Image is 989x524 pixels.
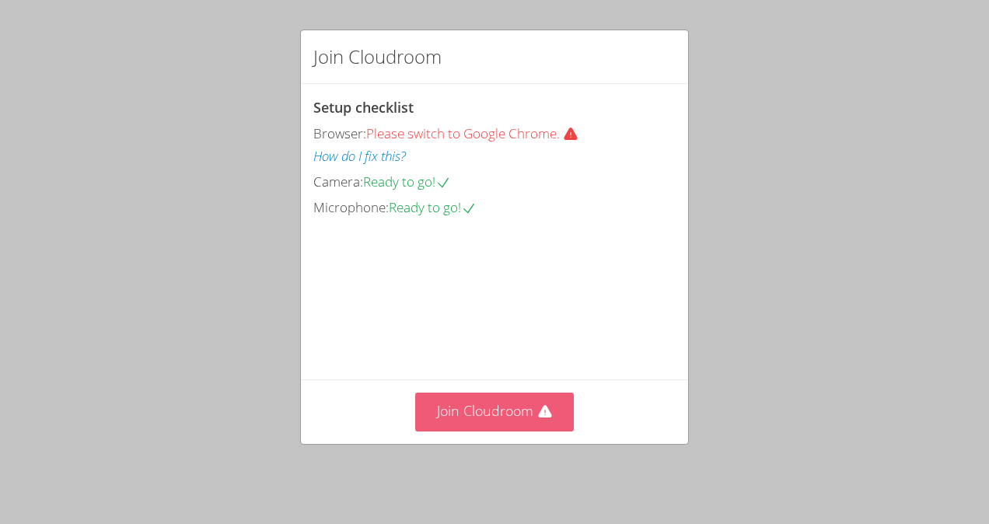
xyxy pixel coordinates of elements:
button: How do I fix this? [313,145,406,168]
span: Browser: [313,124,366,142]
span: Camera: [313,173,363,190]
span: Microphone: [313,198,389,216]
span: Setup checklist [313,98,414,117]
button: Join Cloudroom [415,393,575,431]
span: Ready to go! [363,173,451,190]
span: Ready to go! [389,198,477,216]
h2: Join Cloudroom [313,43,442,71]
span: Please switch to Google Chrome. [366,124,585,142]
